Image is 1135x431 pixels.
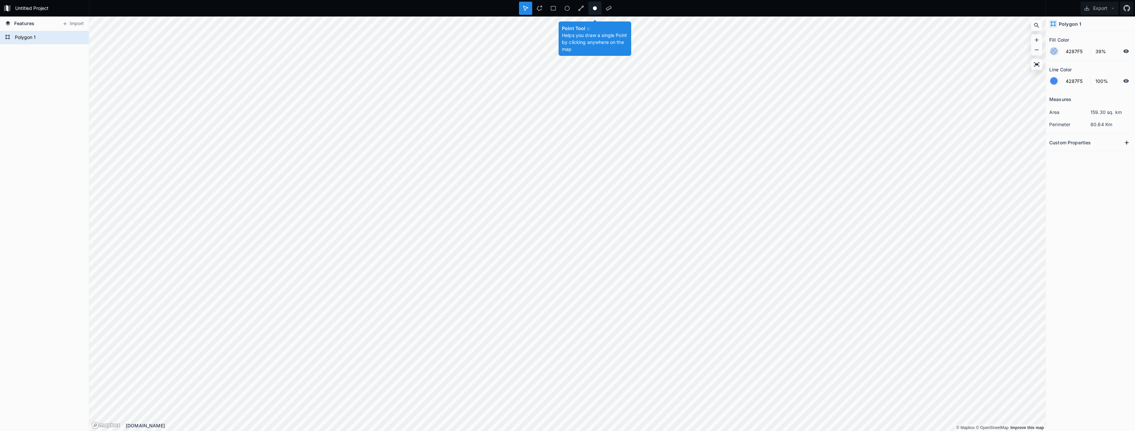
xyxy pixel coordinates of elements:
h4: Polygon 1 [1059,20,1081,27]
a: Mapbox [956,425,975,430]
button: Import [59,18,87,29]
h2: Custom Properties [1049,137,1091,148]
h4: Point Tool [562,25,628,32]
span: Features [14,20,34,27]
dd: 80.64 Km [1090,121,1132,128]
dt: area [1049,109,1090,116]
dt: perimeter [1049,121,1090,128]
a: Mapbox logo [91,421,120,429]
a: OpenStreetMap [976,425,1009,430]
a: Map feedback [1010,425,1044,430]
h2: Measures [1049,94,1071,104]
button: Export [1081,2,1119,15]
dd: 159.30 sq. km [1090,109,1132,116]
h2: Line Color [1049,64,1072,75]
h2: Fill Color [1049,35,1069,45]
div: [DOMAIN_NAME] [126,422,1046,429]
span: o [587,25,590,31]
p: Helps you draw a single Point by clicking anywhere on the map [562,32,628,53]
